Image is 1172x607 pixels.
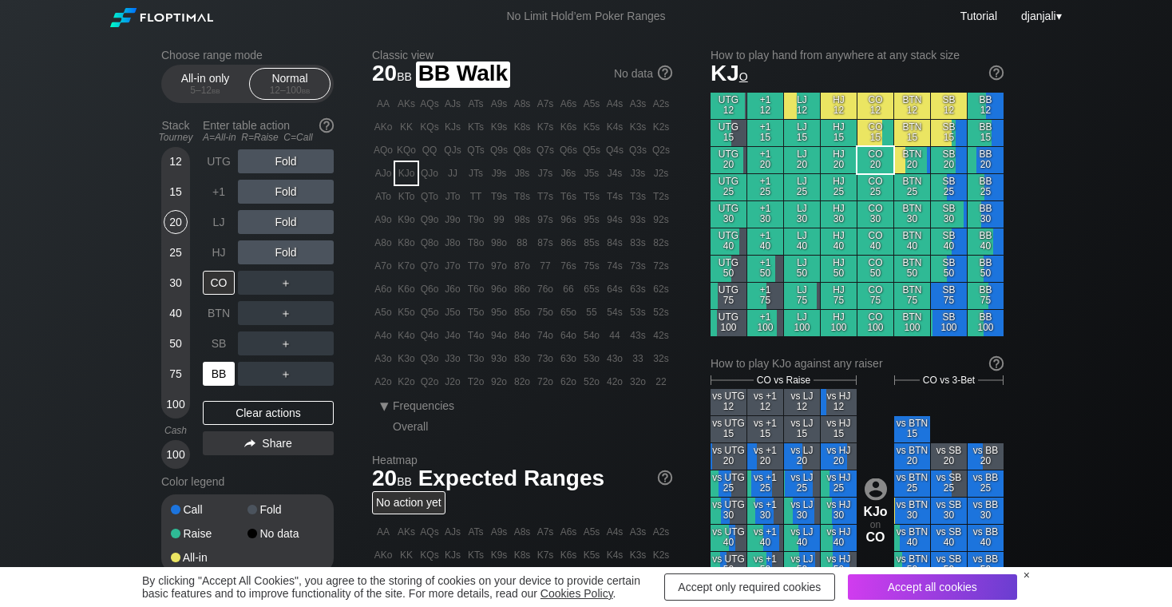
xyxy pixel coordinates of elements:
div: AA [372,93,394,115]
div: K7s [534,116,556,138]
div: Q6o [418,278,441,300]
div: CO 50 [857,256,893,282]
div: LJ [203,210,235,234]
div: 20 [164,210,188,234]
div: J2s [650,162,672,184]
div: HJ 40 [821,228,857,255]
div: Normal [253,69,327,99]
div: 40 [164,301,188,325]
div: JTo [441,185,464,208]
div: LJ 40 [784,228,820,255]
div: Enter table action [203,113,334,149]
div: J3o [441,347,464,370]
div: BB 100 [968,310,1004,336]
div: Fold [238,149,334,173]
div: KK [395,116,418,138]
div: K4s [604,116,626,138]
div: BTN 75 [894,283,930,309]
div: 84s [604,232,626,254]
div: CO 25 [857,174,893,200]
div: A7o [372,255,394,277]
div: A2o [372,371,394,393]
div: 65o [557,301,580,323]
div: 94s [604,208,626,231]
div: 54o [580,324,603,347]
div: BB 25 [968,174,1004,200]
div: 50 [164,331,188,355]
div: 95s [580,208,603,231]
div: CO 15 [857,120,893,146]
div: 73o [534,347,556,370]
div: 83s [627,232,649,254]
div: Q2s [650,139,672,161]
h2: Choose range mode [161,49,334,61]
div: J5o [441,301,464,323]
div: SB 25 [931,174,967,200]
div: T7o [465,255,487,277]
div: KJo [395,162,418,184]
div: 76o [534,278,556,300]
img: help.32db89a4.svg [318,117,335,134]
img: help.32db89a4.svg [988,64,1005,81]
div: Q9o [418,208,441,231]
div: BB 15 [968,120,1004,146]
div: T8s [511,185,533,208]
div: +1 75 [747,283,783,309]
div: KTs [465,116,487,138]
div: 75 [164,362,188,386]
div: K8s [511,116,533,138]
a: Cookies Policy [540,587,613,600]
div: 100 [164,392,188,416]
div: A4s [604,93,626,115]
div: A5o [372,301,394,323]
div: +1 15 [747,120,783,146]
div: +1 50 [747,256,783,282]
div: QTs [465,139,487,161]
div: UTG 75 [711,283,746,309]
div: J6s [557,162,580,184]
div: J6o [441,278,464,300]
div: 54s [604,301,626,323]
div: 72s [650,255,672,277]
div: A9o [372,208,394,231]
div: 93o [488,347,510,370]
div: +1 12 [747,93,783,119]
div: K9s [488,116,510,138]
div: CO 30 [857,201,893,228]
div: 83o [511,347,533,370]
div: UTG 20 [711,147,746,173]
div: K2o [395,371,418,393]
div: T5o [465,301,487,323]
span: BB Walk [416,61,511,88]
div: Stack [155,113,196,149]
div: LJ 12 [784,93,820,119]
div: HJ 50 [821,256,857,282]
div: 30 [164,271,188,295]
div: BB 50 [968,256,1004,282]
div: A9s [488,93,510,115]
div: A2s [650,93,672,115]
div: 97s [534,208,556,231]
div: K5o [395,301,418,323]
div: 33 [627,347,649,370]
div: BB 75 [968,283,1004,309]
div: Call [171,504,247,515]
div: HJ [203,240,235,264]
div: 93s [627,208,649,231]
div: ＋ [238,271,334,295]
div: A4o [372,324,394,347]
div: 94o [488,324,510,347]
div: Accept all cookies [848,574,1017,600]
div: 75o [534,301,556,323]
div: +1 20 [747,147,783,173]
div: BTN [203,301,235,325]
div: UTG 12 [711,93,746,119]
div: HJ 75 [821,283,857,309]
span: djanjali [1021,10,1056,22]
div: 63s [627,278,649,300]
div: 98o [488,232,510,254]
div: A3s [627,93,649,115]
div: HJ 25 [821,174,857,200]
div: BTN 50 [894,256,930,282]
div: LJ 75 [784,283,820,309]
